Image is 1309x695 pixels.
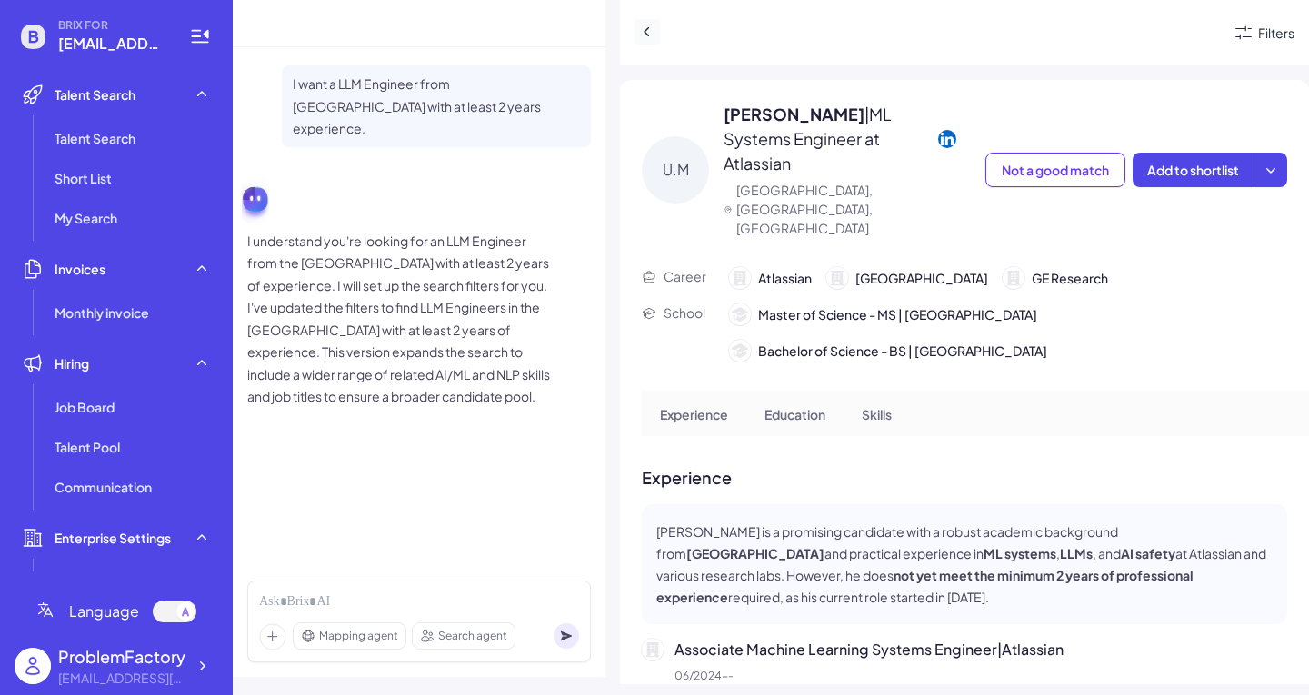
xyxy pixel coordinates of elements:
[862,405,892,424] p: Skills
[664,303,705,323] p: School
[438,628,507,644] span: Search agent
[674,668,1287,684] p: 06/2024 - -
[724,104,892,174] span: | ML Systems Engineer at Atlassian
[758,305,1037,324] span: Master of Science - MS | [GEOGRAPHIC_DATA]
[1258,24,1294,43] div: Filters
[55,169,112,187] span: Short List
[1133,153,1254,187] button: Add to shortlist
[642,465,1287,490] p: Experience
[656,567,1194,605] strong: not yet meet the minimum 2 years of professional experience
[55,398,115,416] span: Job Board
[855,269,988,288] span: [GEOGRAPHIC_DATA]
[293,73,580,140] p: I want a LLM Engineer from [GEOGRAPHIC_DATA] with at least 2 years experience.
[319,628,398,644] span: Mapping agent
[55,209,117,227] span: My Search
[1121,545,1175,561] strong: AI safety
[58,669,185,688] div: martixingwei@gmail.com
[1060,545,1093,561] strong: LLMs
[1032,269,1108,288] span: GE Research
[985,153,1125,187] button: Not a good match
[1002,162,1109,178] span: Not a good match
[55,438,120,456] span: Talent Pool
[686,545,824,561] strong: [GEOGRAPHIC_DATA]
[58,18,167,33] span: BRIX FOR
[55,85,135,104] span: Talent Search
[656,521,1273,608] p: [PERSON_NAME] is a promising candidate with a robust academic background from and practical exper...
[764,405,825,424] p: Education
[660,405,728,424] p: Experience
[55,478,152,496] span: Communication
[736,181,985,238] p: [GEOGRAPHIC_DATA],[GEOGRAPHIC_DATA],[GEOGRAPHIC_DATA]
[69,601,139,622] span: Language
[674,639,1287,660] p: Associate Machine Learning Systems Engineer | Atlassian
[642,136,709,204] div: U.M
[55,354,89,372] span: Hiring
[55,260,105,278] span: Invoices
[247,230,556,408] p: I understand you're looking for an LLM Engineer from the [GEOGRAPHIC_DATA] with at least 2 years ...
[55,129,135,147] span: Talent Search
[664,267,706,286] p: Career
[758,342,1047,361] span: Bachelor of Science - BS | [GEOGRAPHIC_DATA]
[1147,162,1239,178] span: Add to shortlist
[984,545,1056,561] strong: ML systems
[15,648,51,684] img: user_logo.png
[758,269,812,288] span: Atlassian
[58,33,167,55] span: martixingwei@gmail.com
[724,104,864,124] span: [PERSON_NAME]
[55,303,149,322] span: Monthly invoice
[58,644,185,669] div: ProblemFactory
[55,529,171,547] span: Enterprise Settings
